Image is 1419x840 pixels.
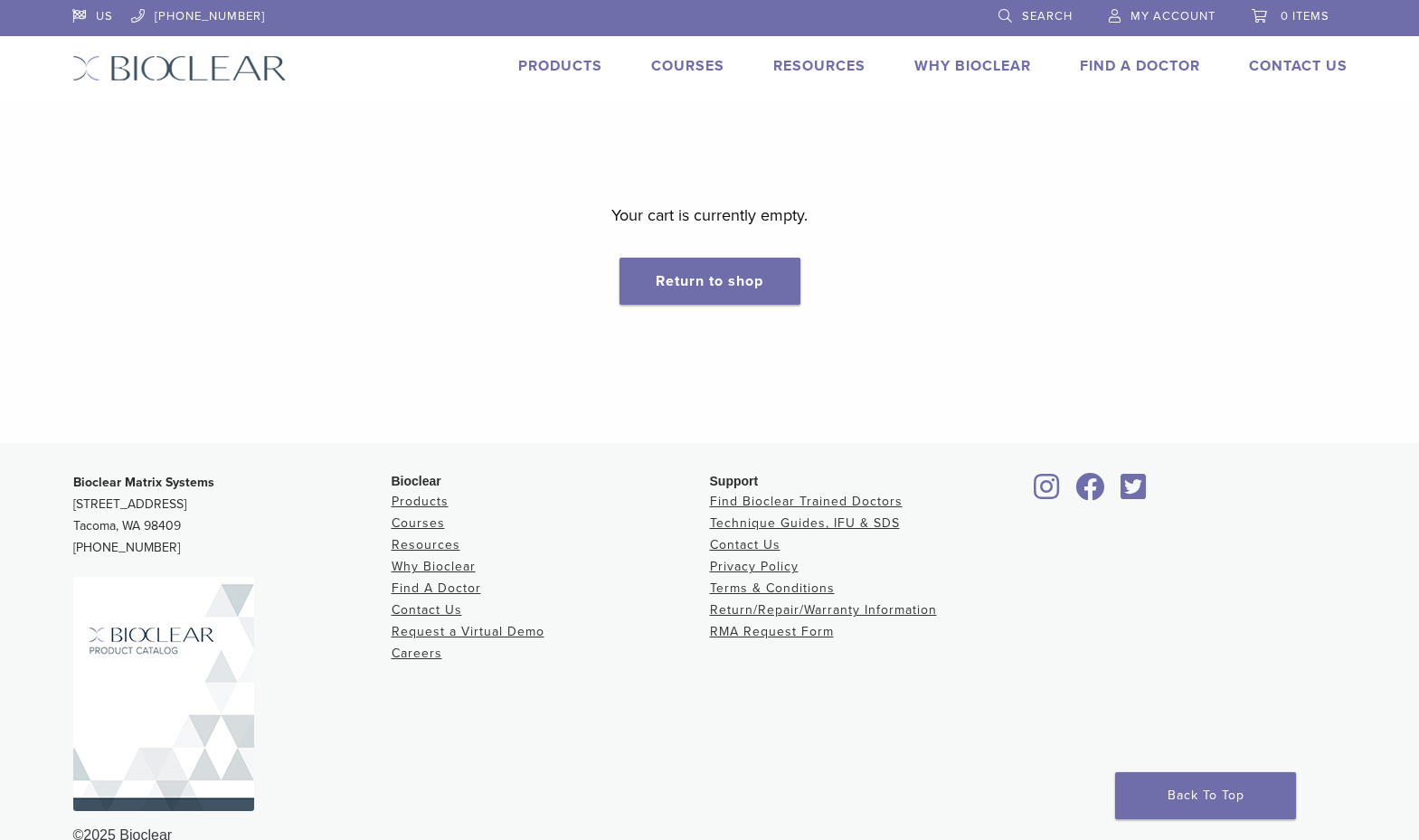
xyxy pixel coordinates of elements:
a: Request a Virtual Demo [392,624,544,639]
a: Terms & Conditions [710,580,835,596]
a: Bioclear [1028,484,1066,502]
a: Find Bioclear Trained Doctors [710,494,903,509]
p: [STREET_ADDRESS] Tacoma, WA 98409 [PHONE_NUMBER] [73,472,392,559]
span: 0 items [1281,9,1329,24]
span: My Account [1130,9,1216,24]
a: Back To Top [1115,772,1296,819]
a: Careers [392,646,442,661]
a: Return to shop [620,258,800,305]
a: Find A Doctor [1080,57,1200,75]
a: Why Bioclear [392,559,476,574]
a: Return/Repair/Warranty Information [710,602,937,618]
a: Products [392,494,449,509]
a: Technique Guides, IFU & SDS [710,515,900,531]
span: Search [1022,9,1073,24]
span: Bioclear [392,474,441,488]
img: Bioclear [73,577,254,811]
a: Resources [773,57,866,75]
a: RMA Request Form [710,624,834,639]
strong: Bioclear Matrix Systems [73,475,214,490]
a: Bioclear [1115,484,1153,502]
a: Courses [651,57,724,75]
a: Why Bioclear [914,57,1031,75]
a: Privacy Policy [710,559,799,574]
a: Find A Doctor [392,580,481,596]
a: Contact Us [710,537,780,552]
a: Resources [392,537,460,552]
img: Bioclear [72,55,287,81]
a: Contact Us [392,602,462,618]
a: Bioclear [1070,484,1112,502]
a: Courses [392,515,445,531]
p: Your cart is currently empty. [611,202,808,229]
span: Support [710,474,759,488]
a: Products [518,57,602,75]
a: Contact Us [1249,57,1348,75]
